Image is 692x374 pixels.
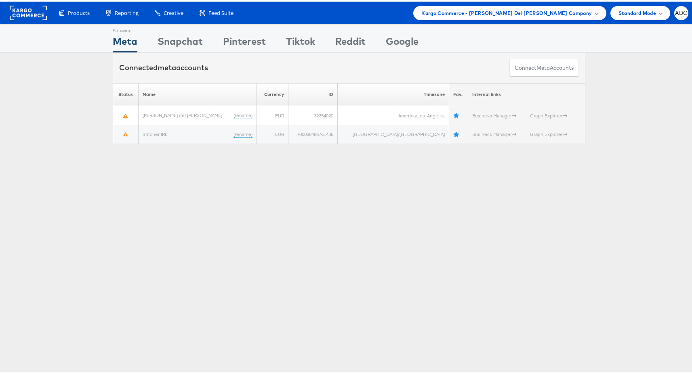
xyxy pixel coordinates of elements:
th: ID [288,81,338,104]
div: Snapchat [158,33,203,51]
span: Feed Suite [208,8,233,15]
a: Business Manager [472,111,516,117]
div: Showing [113,23,137,33]
td: America/Los_Angeles [338,104,449,123]
td: 32354020 [288,104,338,123]
span: Creative [164,8,183,15]
a: Graph Explorer [530,111,567,117]
a: (rename) [233,130,252,136]
th: Name [139,81,257,104]
th: Currency [257,81,288,104]
span: Reporting [115,8,139,15]
span: Standard Mode [618,7,656,16]
td: [GEOGRAPHIC_DATA]/[GEOGRAPHIC_DATA] [338,123,449,142]
th: Timezone [338,81,449,104]
div: Google [386,33,419,51]
td: 700038486761485 [288,123,338,142]
div: Pinterest [223,33,266,51]
th: Status [113,81,139,104]
a: (rename) [233,111,252,117]
a: Business Manager [472,130,516,136]
td: EUR [257,104,288,123]
span: Kargo Commerce - [PERSON_NAME] Del [PERSON_NAME] Company [421,7,592,16]
div: Meta [113,33,137,51]
div: Reddit [335,33,366,51]
button: ConnectmetaAccounts [509,57,579,75]
span: Products [68,8,90,15]
td: EUR [257,123,288,142]
a: [PERSON_NAME] del [PERSON_NAME] [143,111,222,117]
div: Tiktok [286,33,315,51]
div: Connected accounts [119,61,208,71]
a: Stitcher IRL [143,130,167,136]
span: meta [536,63,550,70]
span: meta [158,61,176,71]
span: ADC [675,9,687,14]
a: Graph Explorer [530,130,567,136]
